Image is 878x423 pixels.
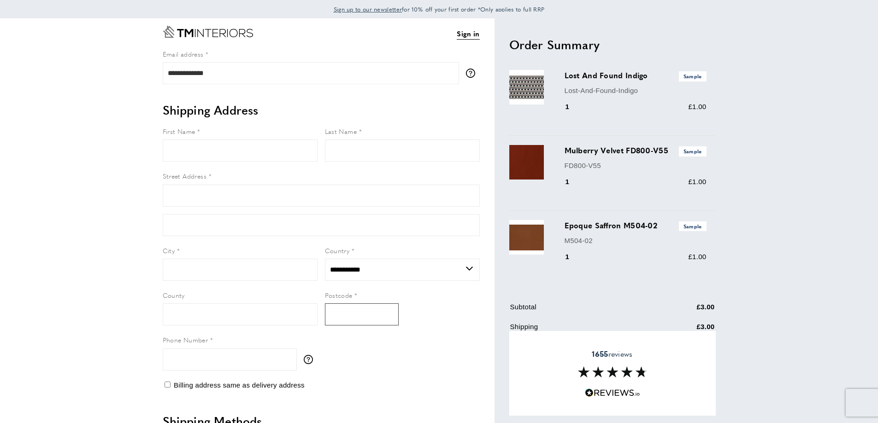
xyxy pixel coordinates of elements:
img: Reviews.io 5 stars [585,388,640,397]
td: Shipping [510,321,650,339]
h3: Epoque Saffron M504-02 [565,220,707,231]
h3: Mulberry Velvet FD800-V55 [565,145,707,156]
td: £3.00 [651,321,715,339]
span: £1.00 [688,178,706,185]
button: More information [304,355,318,364]
h2: Order Summary [509,36,716,53]
div: 1 [565,176,583,187]
p: M504-02 [565,235,707,246]
h2: Shipping Address [163,102,480,118]
span: Sign up to our newsletter [334,5,402,13]
input: Billing address same as delivery address [165,382,171,388]
td: Subtotal [510,301,650,319]
td: £3.00 [651,301,715,319]
div: 1 [565,251,583,262]
span: Postcode [325,290,353,300]
span: County [163,290,185,300]
strong: 1655 [592,348,608,359]
span: Sample [679,71,707,81]
p: Lost-And-Found-Indigo [565,85,707,96]
img: Epoque Saffron M504-02 [509,220,544,255]
span: for 10% off your first order *Only applies to full RRP [334,5,545,13]
img: Mulberry Velvet FD800-V55 [509,145,544,180]
span: Sample [679,146,707,156]
span: Last Name [325,127,357,136]
a: Go to Home page [163,26,253,38]
h3: Lost And Found Indigo [565,70,707,81]
button: More information [466,69,480,78]
span: First Name [163,127,195,136]
span: Country [325,246,350,255]
span: Email address [163,49,204,58]
div: 1 [565,101,583,112]
span: Billing address same as delivery address [174,381,305,389]
p: FD800-V55 [565,160,707,171]
span: Sample [679,221,707,231]
a: Sign in [457,28,479,40]
span: £1.00 [688,103,706,110]
span: £1.00 [688,253,706,261]
span: Street Address [163,171,207,180]
span: reviews [592,349,632,359]
img: Reviews section [578,366,647,377]
a: Sign up to our newsletter [334,5,402,14]
img: Lost And Found Indigo [509,70,544,104]
span: City [163,246,175,255]
span: Phone Number [163,335,208,344]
